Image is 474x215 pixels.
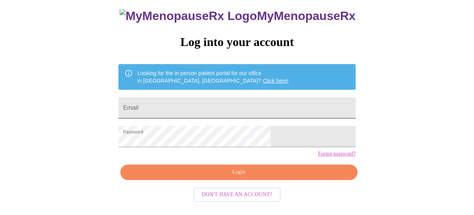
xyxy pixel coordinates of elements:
[137,66,288,88] div: Looking for the in person patient portal for our office in [GEOGRAPHIC_DATA], [GEOGRAPHIC_DATA]?
[129,167,348,177] span: Login
[202,190,272,200] span: Don't have an account?
[193,187,281,202] button: Don't have an account?
[118,35,355,49] h3: Log into your account
[192,190,282,197] a: Don't have an account?
[120,9,257,23] img: MyMenopauseRx Logo
[120,9,356,23] h3: MyMenopauseRx
[318,151,356,157] a: Forgot password?
[120,164,357,180] button: Login
[263,78,288,84] a: Click here!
